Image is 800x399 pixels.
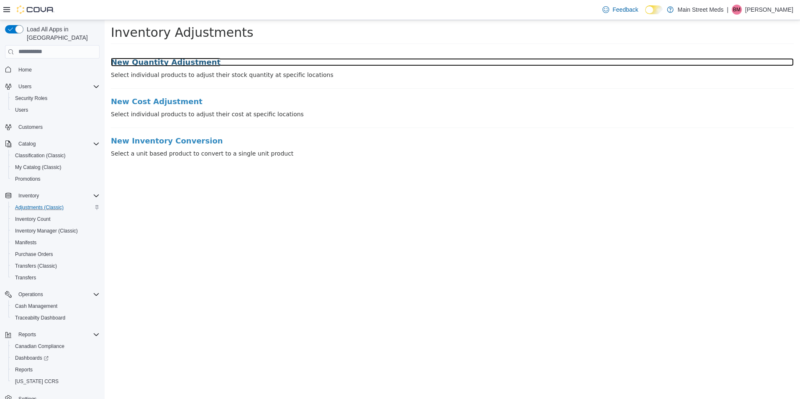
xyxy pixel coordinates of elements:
[15,355,49,361] span: Dashboards
[18,66,32,73] span: Home
[15,191,100,201] span: Inventory
[8,272,103,284] button: Transfers
[15,216,51,223] span: Inventory Count
[2,190,103,202] button: Inventory
[15,366,33,373] span: Reports
[6,117,689,125] a: New Inventory Conversion
[12,365,36,375] a: Reports
[6,77,689,86] a: New Cost Adjustment
[15,289,46,299] button: Operations
[8,340,103,352] button: Canadian Compliance
[15,164,62,171] span: My Catalog (Classic)
[15,95,47,102] span: Security Roles
[15,289,100,299] span: Operations
[8,300,103,312] button: Cash Management
[12,93,51,103] a: Security Roles
[12,214,54,224] a: Inventory Count
[2,81,103,92] button: Users
[12,93,100,103] span: Security Roles
[18,291,43,298] span: Operations
[18,124,43,130] span: Customers
[15,343,64,350] span: Canadian Compliance
[15,176,41,182] span: Promotions
[12,353,100,363] span: Dashboards
[15,139,39,149] button: Catalog
[8,104,103,116] button: Users
[645,14,646,15] span: Dark Mode
[12,301,61,311] a: Cash Management
[12,261,60,271] a: Transfers (Classic)
[8,364,103,376] button: Reports
[8,248,103,260] button: Purchase Orders
[12,341,100,351] span: Canadian Compliance
[18,192,39,199] span: Inventory
[18,141,36,147] span: Catalog
[8,92,103,104] button: Security Roles
[8,237,103,248] button: Manifests
[12,376,100,386] span: Washington CCRS
[2,329,103,340] button: Reports
[2,64,103,76] button: Home
[12,226,81,236] a: Inventory Manager (Classic)
[8,202,103,213] button: Adjustments (Classic)
[15,107,28,113] span: Users
[12,162,100,172] span: My Catalog (Classic)
[12,249,56,259] a: Purchase Orders
[15,330,39,340] button: Reports
[15,82,100,92] span: Users
[12,313,100,323] span: Traceabilty Dashboard
[8,352,103,364] a: Dashboards
[12,214,100,224] span: Inventory Count
[8,161,103,173] button: My Catalog (Classic)
[12,238,100,248] span: Manifests
[678,5,724,15] p: Main Street Meds
[12,202,67,212] a: Adjustments (Classic)
[12,301,100,311] span: Cash Management
[599,1,641,18] a: Feedback
[727,5,728,15] p: |
[645,5,663,14] input: Dark Mode
[12,174,44,184] a: Promotions
[12,105,31,115] a: Users
[2,121,103,133] button: Customers
[8,260,103,272] button: Transfers (Classic)
[15,122,100,132] span: Customers
[8,213,103,225] button: Inventory Count
[15,204,64,211] span: Adjustments (Classic)
[12,341,68,351] a: Canadian Compliance
[733,5,741,15] span: BM
[12,151,100,161] span: Classification (Classic)
[12,376,62,386] a: [US_STATE] CCRS
[15,263,57,269] span: Transfers (Classic)
[15,274,36,281] span: Transfers
[15,239,36,246] span: Manifests
[6,5,149,20] span: Inventory Adjustments
[15,330,100,340] span: Reports
[8,173,103,185] button: Promotions
[12,353,52,363] a: Dashboards
[732,5,742,15] div: Blake Martin
[12,273,39,283] a: Transfers
[745,5,793,15] p: [PERSON_NAME]
[8,150,103,161] button: Classification (Classic)
[15,152,66,159] span: Classification (Classic)
[613,5,638,14] span: Feedback
[6,90,689,99] p: Select individual products to adjust their cost at specific locations
[6,38,689,46] h3: New Quantity Adjustment
[15,303,57,309] span: Cash Management
[6,51,689,59] p: Select individual products to adjust their stock quantity at specific locations
[12,238,40,248] a: Manifests
[15,82,35,92] button: Users
[23,25,100,42] span: Load All Apps in [GEOGRAPHIC_DATA]
[15,228,78,234] span: Inventory Manager (Classic)
[12,226,100,236] span: Inventory Manager (Classic)
[12,151,69,161] a: Classification (Classic)
[15,191,42,201] button: Inventory
[12,249,100,259] span: Purchase Orders
[15,378,59,385] span: [US_STATE] CCRS
[15,65,35,75] a: Home
[18,331,36,338] span: Reports
[6,129,689,138] p: Select a unit based product to convert to a single unit product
